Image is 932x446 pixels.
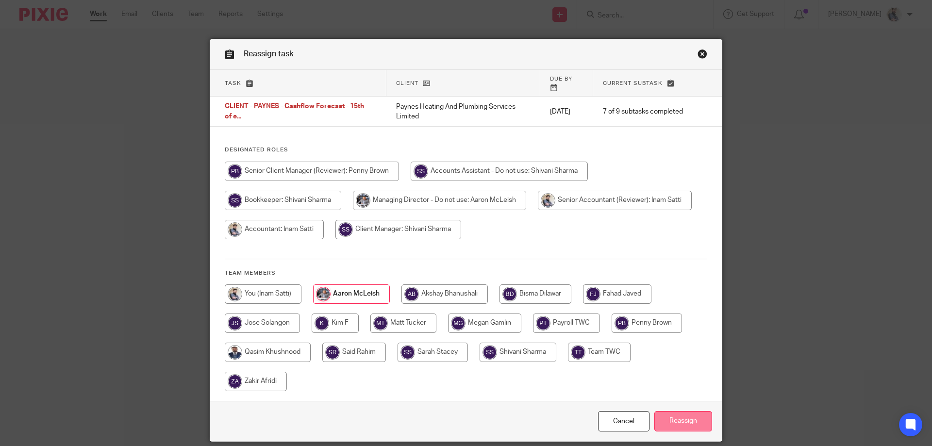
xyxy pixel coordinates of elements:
[698,49,707,62] a: Close this dialog window
[396,102,531,122] p: Paynes Heating And Plumbing Services Limited
[603,81,663,86] span: Current subtask
[225,81,241,86] span: Task
[396,81,418,86] span: Client
[225,103,364,120] span: CLIENT - PAYNES - Cashflow Forecast - 15th of e...
[593,97,693,127] td: 7 of 9 subtasks completed
[550,76,572,82] span: Due by
[654,411,712,432] input: Reassign
[225,146,707,154] h4: Designated Roles
[244,50,294,58] span: Reassign task
[550,107,583,116] p: [DATE]
[225,269,707,277] h4: Team members
[598,411,649,432] a: Close this dialog window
